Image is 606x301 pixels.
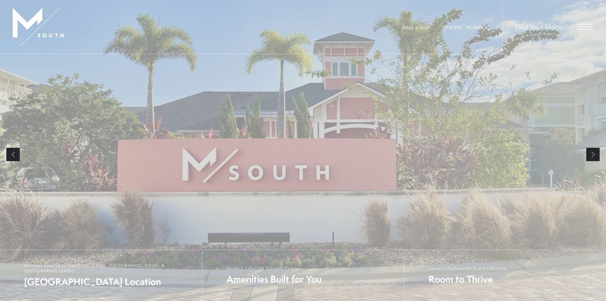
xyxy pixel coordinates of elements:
[577,24,593,30] button: Open Menu
[515,22,564,32] a: Find Your Home
[442,24,490,31] a: Call Us at 813-570-8014
[6,148,20,161] a: Previous
[586,148,600,161] a: Next
[404,250,606,301] a: Layouts Perfect For Every Lifestyle
[226,266,322,271] span: Modern Lifestyle Centric Spaces
[13,8,64,46] img: MSouth
[226,273,322,286] span: Amenities Built for You
[24,263,196,274] span: Minutes from [GEOGRAPHIC_DATA], [GEOGRAPHIC_DATA], & [GEOGRAPHIC_DATA]
[442,24,490,31] span: [PHONE_NUMBER]
[24,275,196,288] span: [GEOGRAPHIC_DATA] Location
[428,266,507,271] span: Layouts Perfect For Every Lifestyle
[428,273,507,286] span: Room to Thrive
[402,24,429,31] a: Book a Tour
[202,250,404,301] a: Modern Lifestyle Centric Spaces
